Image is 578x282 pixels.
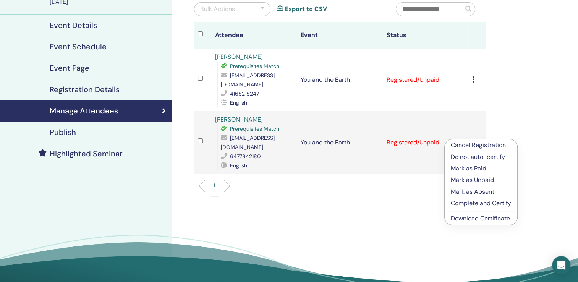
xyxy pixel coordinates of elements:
[230,162,247,169] span: English
[382,22,468,49] th: Status
[50,106,118,115] h4: Manage Attendees
[50,149,123,158] h4: Highlighted Seminar
[230,63,279,70] span: Prerequisites Match
[451,214,510,222] a: Download Certificate
[451,141,511,150] p: Cancel Registration
[200,5,235,14] div: Bulk Actions
[230,153,261,160] span: 6477842180
[50,42,107,51] h4: Event Schedule
[50,63,89,73] h4: Event Page
[285,5,327,14] a: Export to CSV
[221,135,275,151] span: [EMAIL_ADDRESS][DOMAIN_NAME]
[214,182,215,190] p: 1
[451,199,511,208] p: Complete and Certify
[50,21,97,30] h4: Event Details
[215,53,263,61] a: [PERSON_NAME]
[451,164,511,173] p: Mark as Paid
[297,22,382,49] th: Event
[50,85,120,94] h4: Registration Details
[451,152,511,162] p: Do not auto-certify
[297,49,382,111] td: You and the Earth
[215,115,263,123] a: [PERSON_NAME]
[230,125,279,132] span: Prerequisites Match
[297,111,382,174] td: You and the Earth
[552,256,570,274] div: Open Intercom Messenger
[451,187,511,196] p: Mark as Absent
[211,22,297,49] th: Attendee
[230,99,247,106] span: English
[50,128,76,137] h4: Publish
[230,90,259,97] span: 4165215247
[221,72,275,88] span: [EMAIL_ADDRESS][DOMAIN_NAME]
[451,175,511,185] p: Mark as Unpaid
